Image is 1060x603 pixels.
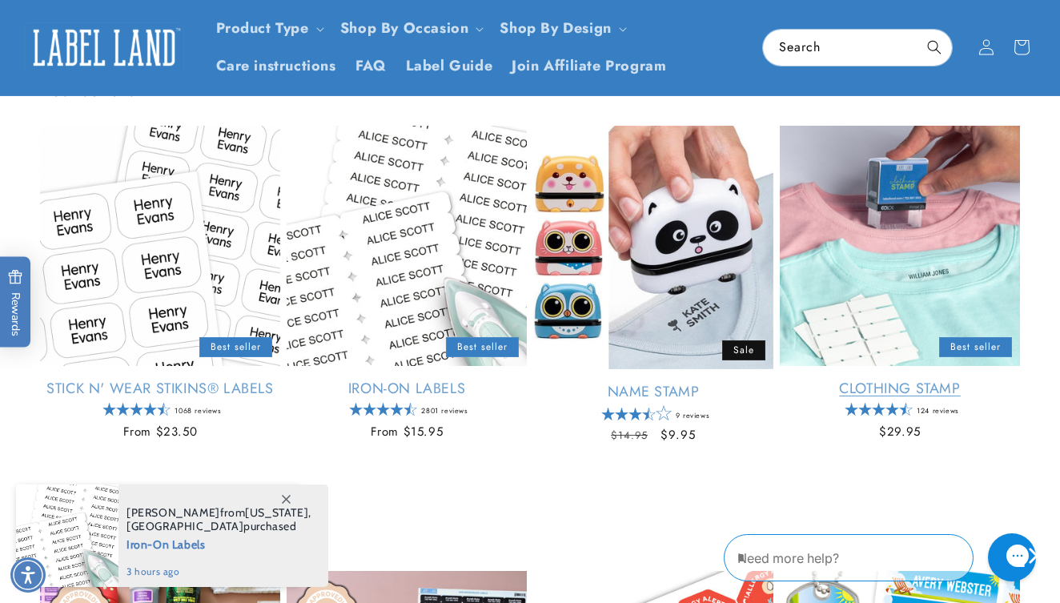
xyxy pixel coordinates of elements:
span: [PERSON_NAME] [126,505,220,520]
span: Care instructions [216,57,336,75]
h2: Best sellers [40,77,1020,102]
a: Iron-On Labels [287,380,527,398]
a: Stick N' Wear Stikins® Labels [40,380,280,398]
a: Clothing Stamp [780,380,1020,398]
button: Search [917,30,952,65]
summary: Product Type [207,10,331,47]
summary: Shop By Design [490,10,632,47]
span: [GEOGRAPHIC_DATA] [126,519,243,533]
a: Product Type [216,18,309,38]
summary: Shop By Occasion [331,10,491,47]
span: FAQ [355,57,387,75]
h2: Recently added products [40,522,1020,547]
iframe: Gorgias Floating Chat [724,528,1044,587]
span: Join Affiliate Program [512,57,666,75]
span: Rewards [8,269,23,336]
span: Label Guide [406,57,493,75]
a: Label Land [18,17,191,78]
img: Label Land [24,22,184,72]
a: FAQ [346,47,396,85]
a: Shop By Design [500,18,611,38]
div: Accessibility Menu [10,557,46,593]
span: Iron-On Labels [126,533,311,553]
span: 3 hours ago [126,565,311,579]
a: Label Guide [396,47,503,85]
span: [US_STATE] [245,505,308,520]
ul: Slider [40,126,1020,458]
span: from , purchased [126,506,311,533]
a: Care instructions [207,47,346,85]
a: Name Stamp [533,383,773,401]
a: Join Affiliate Program [502,47,676,85]
span: Shop By Occasion [340,19,469,38]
